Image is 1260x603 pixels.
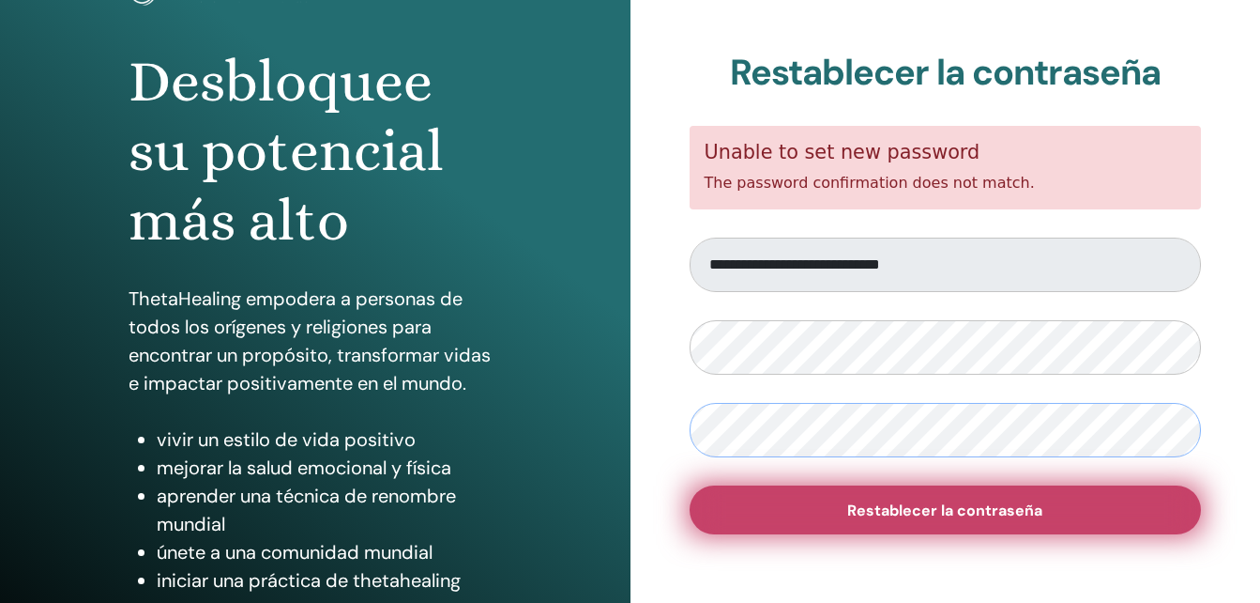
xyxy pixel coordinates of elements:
button: Restablecer la contraseña [690,486,1202,534]
li: aprender una técnica de renombre mundial [157,482,502,538]
div: The password confirmation does not match. [690,126,1202,209]
li: iniciar una práctica de thetahealing [157,566,502,595]
h5: Unable to set new password [705,141,1187,164]
li: mejorar la salud emocional y física [157,454,502,482]
p: ThetaHealing empodera a personas de todos los orígenes y religiones para encontrar un propósito, ... [129,285,502,397]
li: vivir un estilo de vida positivo [157,425,502,454]
span: Restablecer la contraseña [847,501,1042,520]
li: únete a una comunidad mundial [157,538,502,566]
h1: Desbloquee su potencial más alto [129,47,502,256]
h2: Restablecer la contraseña [690,52,1202,95]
